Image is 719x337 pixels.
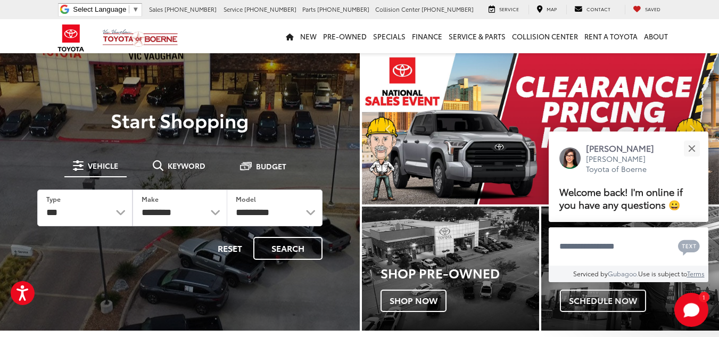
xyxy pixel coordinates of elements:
[638,269,687,278] span: Use is subject to
[46,194,61,203] label: Type
[445,19,509,53] a: Service & Parts: Opens in a new tab
[375,5,420,13] span: Collision Center
[244,5,296,13] span: [PHONE_NUMBER]
[51,21,91,55] img: Toyota
[256,162,286,170] span: Budget
[586,154,665,175] p: [PERSON_NAME] Toyota of Boerne
[675,234,703,258] button: Chat with SMS
[541,207,719,331] a: Schedule Service Schedule Now
[283,19,297,53] a: Home
[224,5,243,13] span: Service
[581,19,641,53] a: Rent a Toyota
[236,194,256,203] label: Model
[560,290,646,312] span: Schedule Now
[549,227,708,266] textarea: Type your message
[73,5,139,13] a: Select Language​
[674,293,708,327] button: Toggle Chat Window
[362,207,540,331] a: Shop Pre-Owned Shop Now
[381,266,540,280] h3: Shop Pre-Owned
[586,5,610,12] span: Contact
[88,162,118,169] span: Vehicle
[422,5,474,13] span: [PHONE_NUMBER]
[680,137,703,160] button: Close
[499,5,519,12] span: Service
[674,293,708,327] svg: Start Chat
[687,269,705,278] a: Terms
[362,207,540,331] div: Toyota
[132,5,139,13] span: ▼
[320,19,370,53] a: Pre-Owned
[362,75,416,183] button: Click to view previous picture.
[541,207,719,331] div: Toyota
[547,5,557,12] span: Map
[566,5,618,14] a: Contact
[645,5,660,12] span: Saved
[22,109,337,130] p: Start Shopping
[297,19,320,53] a: New
[164,5,217,13] span: [PHONE_NUMBER]
[608,269,638,278] a: Gubagoo.
[509,19,581,53] a: Collision Center
[528,5,565,14] a: Map
[302,5,316,13] span: Parts
[641,19,671,53] a: About
[253,237,323,260] button: Search
[573,269,608,278] span: Serviced by
[409,19,445,53] a: Finance
[142,194,159,203] label: Make
[586,142,665,154] p: [PERSON_NAME]
[665,75,719,183] button: Click to view next picture.
[149,5,163,13] span: Sales
[317,5,369,13] span: [PHONE_NUMBER]
[381,290,447,312] span: Shop Now
[370,19,409,53] a: Specials
[549,131,708,282] div: Close[PERSON_NAME][PERSON_NAME] Toyota of BoerneWelcome back! I'm online if you have any question...
[209,237,251,260] button: Reset
[559,184,683,211] span: Welcome back! I'm online if you have any questions 😀
[625,5,668,14] a: My Saved Vehicles
[73,5,126,13] span: Select Language
[678,239,700,256] svg: Text
[703,294,705,299] span: 1
[102,29,178,47] img: Vic Vaughan Toyota of Boerne
[481,5,527,14] a: Service
[168,162,205,169] span: Keyword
